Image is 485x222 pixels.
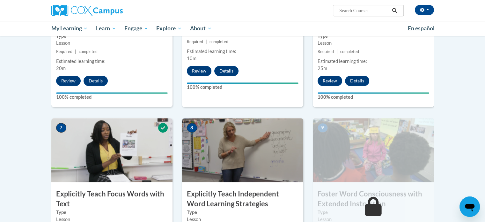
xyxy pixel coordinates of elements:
span: Explore [156,25,182,32]
button: Review [187,66,211,76]
h3: Explicitly Teach Focus Words with Text [51,189,173,209]
div: Estimated learning time: [318,58,429,65]
input: Search Courses [339,7,390,14]
button: Search [390,7,399,14]
span: | [336,49,338,54]
span: Required [56,49,72,54]
span: completed [209,39,228,44]
label: Type [56,33,168,40]
span: completed [79,49,98,54]
button: Review [56,76,81,86]
span: 8 [187,123,197,133]
button: Details [345,76,369,86]
h3: Foster Word Consciousness with Extended Instruction [313,189,434,209]
span: En español [408,25,435,32]
iframe: Button to launch messaging window [459,196,480,217]
div: Your progress [56,92,168,94]
button: Details [84,76,108,86]
a: Cox Campus [51,5,173,16]
img: Cox Campus [51,5,123,16]
div: Estimated learning time: [56,58,168,65]
button: Details [214,66,239,76]
h3: Explicitly Teach Independent Word Learning Strategies [182,189,303,209]
div: Lesson [318,40,429,47]
span: 7 [56,123,66,133]
img: Course Image [182,118,303,182]
button: Review [318,76,342,86]
a: En español [404,22,439,35]
div: Lesson [56,40,168,47]
a: Engage [120,21,152,36]
div: Your progress [318,92,429,94]
span: | [206,39,207,44]
span: Learn [96,25,116,32]
span: 9 [318,123,328,133]
div: Main menu [42,21,444,36]
span: Required [187,39,203,44]
button: Account Settings [415,5,434,15]
span: | [75,49,76,54]
a: Explore [152,21,186,36]
label: Type [187,209,298,216]
label: Type [318,209,429,216]
span: About [190,25,212,32]
label: Type [318,33,429,40]
label: 100% completed [187,84,298,91]
label: Type [56,209,168,216]
img: Course Image [313,118,434,182]
a: About [186,21,216,36]
div: Estimated learning time: [187,48,298,55]
div: Your progress [187,82,298,84]
a: My Learning [47,21,92,36]
span: Required [318,49,334,54]
span: completed [340,49,359,54]
img: Course Image [51,118,173,182]
span: 20m [56,65,66,71]
span: 25m [318,65,327,71]
label: 100% completed [56,94,168,101]
span: Engage [124,25,148,32]
span: My Learning [51,25,88,32]
a: Learn [92,21,120,36]
label: 100% completed [318,94,429,101]
span: 10m [187,56,196,61]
